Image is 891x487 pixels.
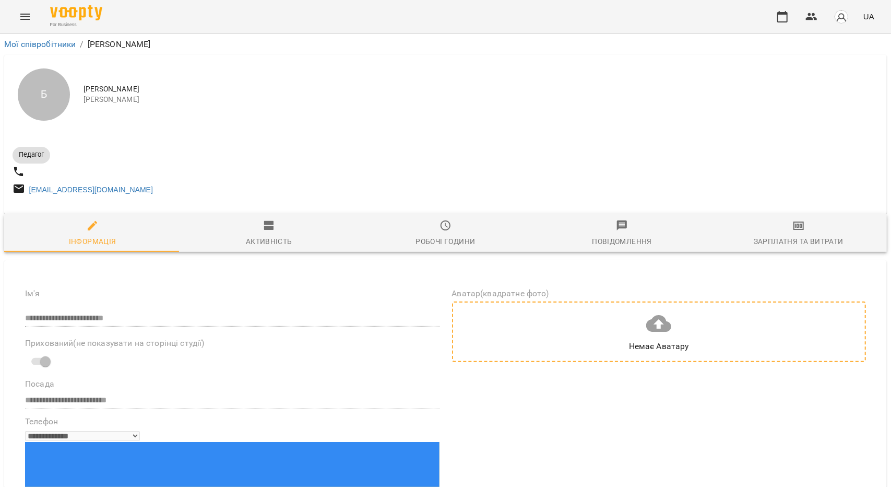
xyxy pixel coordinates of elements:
div: Інформація [69,235,116,248]
li: / [80,38,84,51]
div: Активність [246,235,292,248]
div: Б [18,68,70,121]
img: avatar_s.png [834,9,849,24]
span: [PERSON_NAME] [84,95,878,105]
span: For Business [50,21,102,28]
label: Телефон [25,418,439,426]
label: Прихований(не показувати на сторінці студії) [25,339,439,347]
img: Voopty Logo [50,5,102,20]
div: Робочі години [415,235,475,248]
a: [EMAIL_ADDRESS][DOMAIN_NAME] [29,185,153,194]
nav: breadcrumb [4,38,887,51]
span: [PERSON_NAME] [84,84,878,95]
p: [PERSON_NAME] [88,38,151,51]
div: Немає Аватару [629,340,689,353]
label: Посада [25,380,439,388]
div: Зарплатня та Витрати [754,235,844,248]
span: Педагог [13,150,50,159]
label: Ім'я [25,289,439,298]
a: Мої співробітники [4,39,76,49]
button: UA [859,7,878,26]
div: Повідомлення [592,235,652,248]
button: Menu [13,4,38,29]
span: UA [863,11,874,22]
label: Аватар(квадратне фото) [452,289,866,298]
select: Phone number country [25,431,140,441]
